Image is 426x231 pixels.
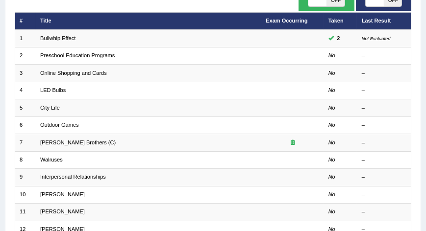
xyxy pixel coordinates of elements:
th: # [15,12,36,29]
th: Title [36,12,261,29]
a: Bullwhip Effect [40,35,75,41]
th: Taken [324,12,357,29]
div: – [362,156,406,164]
em: No [328,70,335,76]
em: No [328,208,335,214]
em: No [328,105,335,111]
a: LED Bulbs [40,87,66,93]
th: Last Result [357,12,411,29]
em: No [328,191,335,197]
span: You can still take this question [334,34,343,43]
a: [PERSON_NAME] Brothers (C) [40,139,116,145]
td: 1 [15,30,36,47]
a: [PERSON_NAME] [40,191,85,197]
em: No [328,139,335,145]
em: No [328,87,335,93]
td: 9 [15,169,36,186]
div: – [362,87,406,94]
a: Preschool Education Programs [40,52,115,58]
td: 5 [15,99,36,116]
td: 8 [15,151,36,168]
div: – [362,69,406,77]
em: No [328,52,335,58]
a: Interpersonal Relationships [40,174,106,180]
div: – [362,208,406,216]
div: – [362,52,406,60]
a: Exam Occurring [266,18,307,23]
a: [PERSON_NAME] [40,208,85,214]
td: 7 [15,134,36,151]
td: 3 [15,65,36,82]
a: Walruses [40,157,63,162]
div: – [362,104,406,112]
div: – [362,121,406,129]
div: – [362,173,406,181]
div: – [362,191,406,199]
em: No [328,157,335,162]
td: 4 [15,82,36,99]
td: 11 [15,204,36,221]
small: Not Evaluated [362,36,391,41]
div: – [362,139,406,147]
em: No [328,122,335,128]
a: City Life [40,105,60,111]
td: 6 [15,116,36,134]
em: No [328,174,335,180]
a: Outdoor Games [40,122,79,128]
td: 10 [15,186,36,203]
a: Online Shopping and Cards [40,70,107,76]
div: Exam occurring question [266,139,319,147]
td: 2 [15,47,36,64]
